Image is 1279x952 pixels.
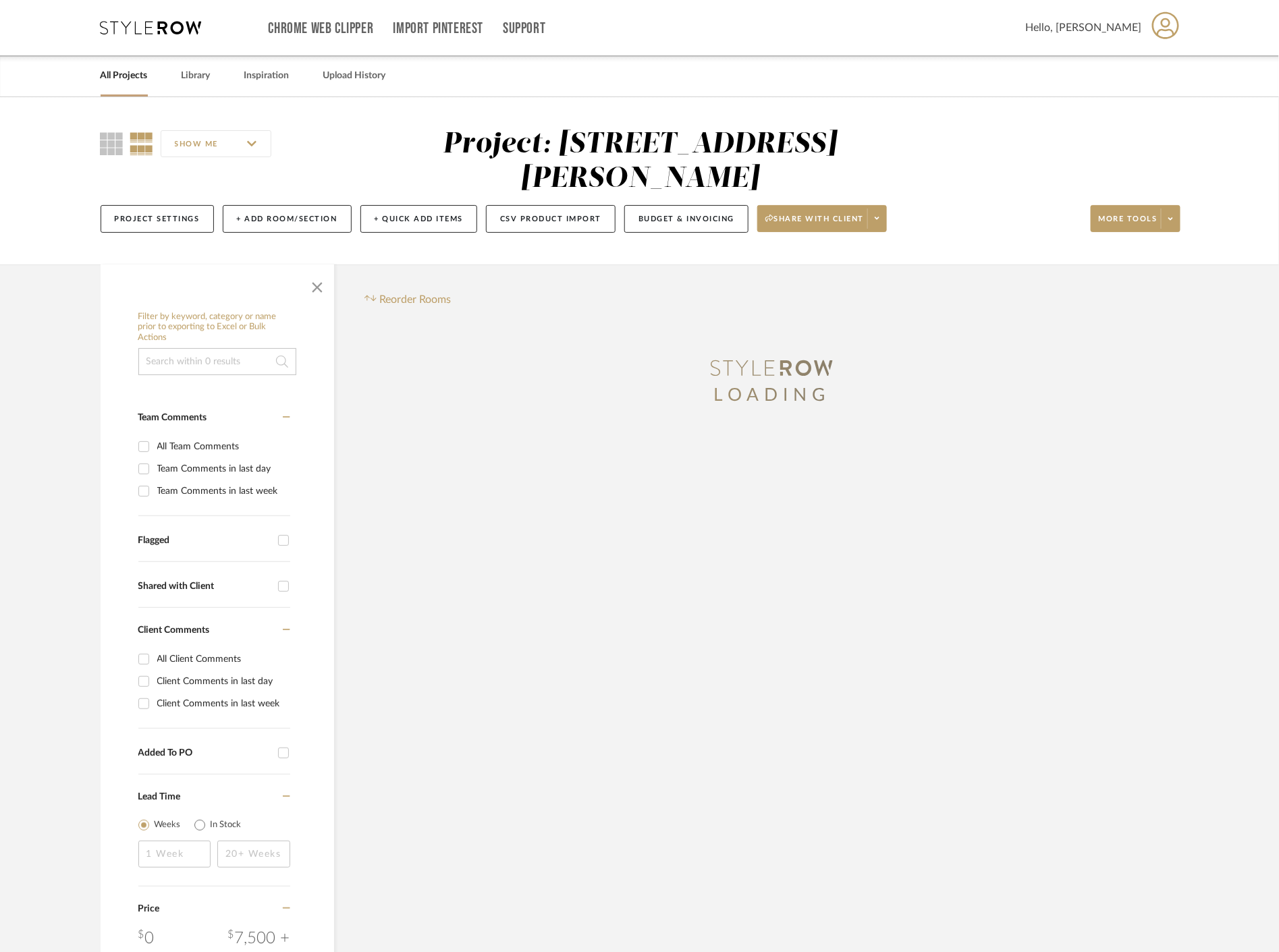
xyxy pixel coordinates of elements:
[1099,214,1158,234] span: More tools
[138,904,160,914] span: Price
[323,67,386,85] a: Upload History
[364,291,452,308] button: Reorder Rooms
[211,818,242,832] label: In Stock
[223,205,352,233] button: + Add Room/Section
[101,205,214,233] button: Project Settings
[138,841,211,868] input: 1 Week
[138,312,296,343] h6: Filter by keyword, category or name prior to exporting to Excel or Bulk Actions
[393,23,483,34] a: Import Pinterest
[1091,205,1180,232] button: More tools
[138,926,155,951] div: 0
[157,458,287,480] div: Team Comments in last day
[138,413,207,422] span: Team Comments
[157,671,287,692] div: Client Comments in last day
[101,67,148,85] a: All Projects
[765,214,864,234] span: Share with client
[157,648,287,670] div: All Client Comments
[138,581,271,592] div: Shared with Client
[486,205,616,233] button: CSV Product Import
[157,693,287,715] div: Client Comments in last week
[157,480,287,502] div: Team Comments in last week
[244,67,290,85] a: Inspiration
[155,818,181,832] label: Weeks
[138,625,210,635] span: Client Comments
[503,23,545,34] a: Support
[157,436,287,457] div: All Team Comments
[304,271,331,298] button: Close
[138,792,181,802] span: Lead Time
[217,841,290,868] input: 20+ Weeks
[1026,20,1142,36] span: Hello, [PERSON_NAME]
[757,205,887,232] button: Share with client
[360,205,478,233] button: + Quick Add Items
[379,291,451,308] span: Reorder Rooms
[624,205,749,233] button: Budget & Invoicing
[443,130,838,193] div: Project: [STREET_ADDRESS][PERSON_NAME]
[182,67,211,85] a: Library
[138,748,271,759] div: Added To PO
[138,348,296,375] input: Search within 0 results
[714,387,830,404] span: LOADING
[269,23,374,34] a: Chrome Web Clipper
[138,535,271,547] div: Flagged
[228,926,290,951] div: 7,500 +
